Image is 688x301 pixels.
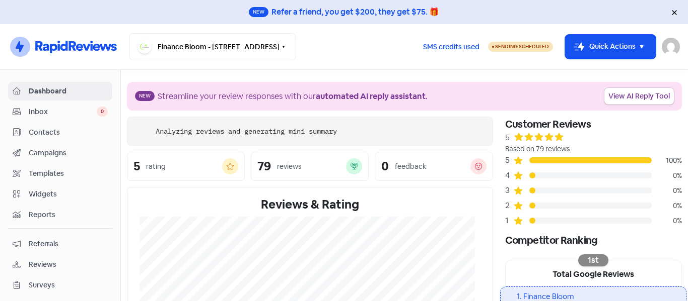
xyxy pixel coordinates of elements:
[505,117,682,132] div: Customer Reviews
[29,168,108,179] span: Templates
[415,41,488,51] a: SMS credits used
[652,185,682,196] div: 0%
[8,276,112,294] a: Surveys
[158,90,428,103] div: Streamline your review responses with our .
[29,239,108,249] span: Referrals
[8,123,112,142] a: Contacts
[29,259,108,270] span: Reviews
[8,235,112,253] a: Referrals
[156,126,337,137] div: Analyzing reviews and generating mini summary
[257,160,271,172] div: 79
[505,154,513,166] div: 5
[565,35,656,59] button: Quick Actions
[8,255,112,274] a: Reviews
[662,38,680,56] img: User
[578,254,608,266] div: 1st
[316,91,426,102] b: automated AI reply assistant
[29,107,97,117] span: Inbox
[505,144,682,154] div: Based on 79 reviews
[8,103,112,121] a: Inbox 0
[127,152,245,181] a: 5rating
[505,215,513,227] div: 1
[29,210,108,220] span: Reports
[29,86,108,96] span: Dashboard
[652,216,682,226] div: 0%
[505,184,513,196] div: 3
[135,91,155,101] span: New
[140,195,480,214] div: Reviews & Rating
[29,189,108,199] span: Widgets
[505,233,682,248] div: Competitor Ranking
[652,200,682,211] div: 0%
[652,170,682,181] div: 0%
[8,185,112,204] a: Widgets
[8,206,112,224] a: Reports
[8,144,112,162] a: Campaigns
[8,82,112,101] a: Dashboard
[488,41,553,53] a: Sending Scheduled
[395,161,426,172] div: feedback
[251,152,369,181] a: 79reviews
[277,161,301,172] div: reviews
[505,169,513,181] div: 4
[97,107,108,117] span: 0
[506,260,681,286] div: Total Google Reviews
[505,199,513,212] div: 2
[249,7,268,17] span: New
[29,127,108,138] span: Contacts
[271,6,439,18] div: Refer a friend, you get $200, they get $75. 🎁
[381,160,389,172] div: 0
[8,164,112,183] a: Templates
[29,148,108,158] span: Campaigns
[652,155,682,166] div: 100%
[604,88,674,105] a: View AI Reply Tool
[129,33,296,60] button: Finance Bloom - [STREET_ADDRESS]
[29,280,108,290] span: Surveys
[133,160,140,172] div: 5
[375,152,493,181] a: 0feedback
[423,42,479,52] span: SMS credits used
[505,132,510,144] div: 5
[146,161,166,172] div: rating
[495,43,549,50] span: Sending Scheduled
